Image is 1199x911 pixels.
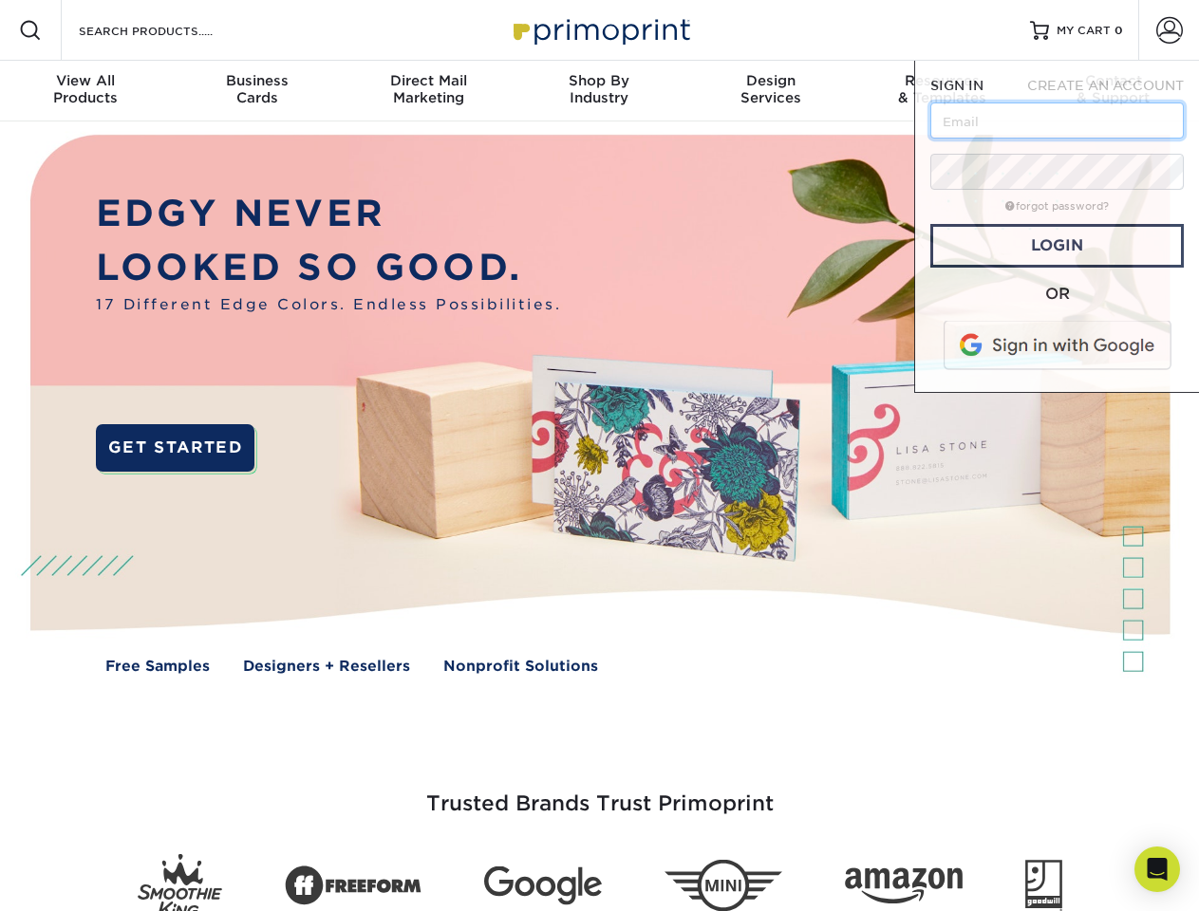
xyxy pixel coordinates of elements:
[343,72,514,106] div: Marketing
[343,61,514,121] a: Direct MailMarketing
[171,72,342,89] span: Business
[514,61,684,121] a: Shop ByIndustry
[105,656,210,678] a: Free Samples
[930,283,1184,306] div: OR
[343,72,514,89] span: Direct Mail
[930,102,1184,139] input: Email
[45,746,1155,839] h3: Trusted Brands Trust Primoprint
[243,656,410,678] a: Designers + Resellers
[96,187,561,241] p: EDGY NEVER
[685,61,856,121] a: DesignServices
[856,72,1027,89] span: Resources
[96,241,561,295] p: LOOKED SO GOOD.
[1025,860,1062,911] img: Goodwill
[514,72,684,106] div: Industry
[77,19,262,42] input: SEARCH PRODUCTS.....
[1134,846,1180,892] div: Open Intercom Messenger
[5,853,161,904] iframe: Google Customer Reviews
[1115,24,1123,37] span: 0
[856,61,1027,121] a: Resources& Templates
[505,9,695,50] img: Primoprint
[856,72,1027,106] div: & Templates
[96,424,254,472] a: GET STARTED
[930,78,984,93] span: SIGN IN
[1005,200,1109,213] a: forgot password?
[171,61,342,121] a: BusinessCards
[930,224,1184,268] a: Login
[484,866,602,905] img: Google
[685,72,856,89] span: Design
[685,72,856,106] div: Services
[171,72,342,106] div: Cards
[845,868,963,904] img: Amazon
[1057,23,1111,39] span: MY CART
[443,656,598,678] a: Nonprofit Solutions
[96,294,561,316] span: 17 Different Edge Colors. Endless Possibilities.
[1027,78,1184,93] span: CREATE AN ACCOUNT
[514,72,684,89] span: Shop By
